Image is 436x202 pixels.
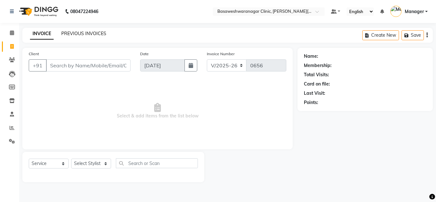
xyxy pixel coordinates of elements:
[140,51,149,57] label: Date
[304,62,332,69] div: Membership:
[30,28,54,40] a: INVOICE
[304,90,325,97] div: Last Visit:
[402,30,424,40] button: Save
[362,30,399,40] button: Create New
[304,53,318,60] div: Name:
[390,6,402,17] img: Manager
[304,71,329,78] div: Total Visits:
[405,8,424,15] span: Manager
[29,59,47,71] button: +91
[304,81,330,87] div: Card on file:
[29,79,286,143] span: Select & add items from the list below
[16,3,60,20] img: logo
[29,51,39,57] label: Client
[304,99,318,106] div: Points:
[207,51,235,57] label: Invoice Number
[70,3,98,20] b: 08047224946
[61,31,106,36] a: PREVIOUS INVOICES
[116,158,198,168] input: Search or Scan
[46,59,131,71] input: Search by Name/Mobile/Email/Code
